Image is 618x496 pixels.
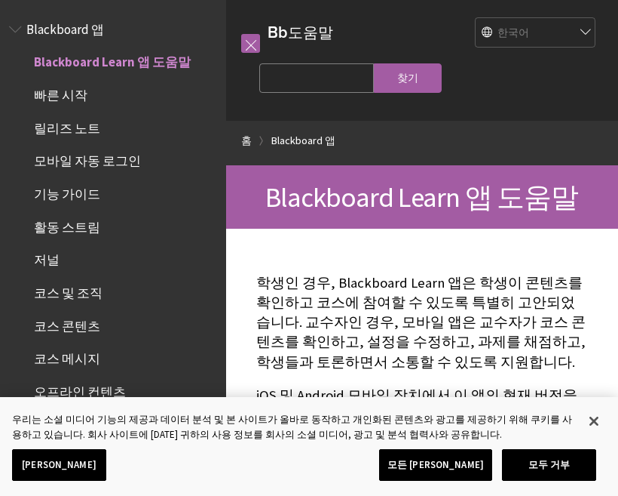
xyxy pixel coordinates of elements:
select: Site Language Selector [476,18,596,48]
p: iOS 및 Android 모바일 장치에서 이 앱의 현재 버전을 사용할 수 있습니다. [256,386,588,425]
button: 모두 거부 [502,449,596,481]
button: [PERSON_NAME] [12,449,106,481]
span: Blackboard 앱 [26,17,104,37]
a: Bb도움말 [268,23,333,42]
span: Blackboard Learn 앱 도움말 [265,180,578,214]
a: Blackboard 앱 [271,131,335,150]
a: 홈 [241,131,252,150]
input: 찾기 [374,63,442,93]
button: 닫기 [577,405,610,438]
span: 활동 스트림 [34,214,100,235]
span: Blackboard Learn 앱 도움말 [34,50,191,70]
span: 코스 및 조직 [34,280,102,300]
span: 저널 [34,248,60,268]
span: 오프라인 컨텐츠 [34,379,126,399]
span: 빠른 시작 [34,82,87,103]
p: 학생인 경우, Blackboard Learn 앱은 학생이 콘텐츠를 확인하고 코스에 참여할 수 있도록 특별히 고안되었습니다. 교수자인 경우, 모바일 앱은 교수자가 코스 콘텐츠를... [256,273,588,372]
span: 모바일 자동 로그인 [34,149,141,169]
span: 코스 콘텐츠 [34,313,100,334]
strong: Bb [268,23,288,42]
span: 코스 메시지 [34,347,100,367]
div: 우리는 소셜 미디어 기능의 제공과 데이터 분석 및 본 사이트가 올바로 동작하고 개인화된 콘텐츠와 광고를 제공하기 위해 쿠키를 사용하고 있습니다. 회사 사이트에 [DATE] 귀... [12,412,575,442]
button: 모든 [PERSON_NAME] [379,449,492,481]
span: 릴리즈 노트 [34,116,100,136]
span: 기능 가이드 [34,181,100,202]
